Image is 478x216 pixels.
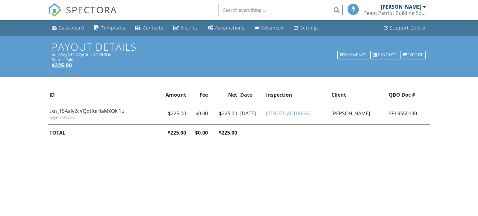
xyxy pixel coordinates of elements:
[49,115,154,120] div: payment (card)
[181,25,198,31] div: Metrics
[59,25,84,31] div: Dashboard
[92,22,128,34] a: Templates
[370,50,400,60] a: Payouts
[387,103,430,124] td: SPI-9550130
[188,103,209,124] td: $0.00
[364,10,426,16] div: Team Patriot Building Solutions
[48,103,155,124] td: txn_1SAaly2cVQqtfuiHaMXQkl1u
[48,3,62,17] img: The Best Home Inspection Software - Spectora
[239,87,264,103] th: Date
[337,51,369,59] div: Payments
[188,124,209,141] th: $0.00
[49,22,87,34] a: Dashboard
[400,50,426,60] a: Export
[218,4,343,16] input: Search everything...
[155,124,187,141] th: $225.00
[370,51,399,59] div: Payouts
[155,103,187,124] td: $225.00
[155,87,187,103] th: Amount
[209,124,239,141] th: $225.00
[101,25,125,31] div: Templates
[209,87,239,103] th: Net
[252,22,287,34] a: Advanced
[133,22,166,34] a: Contacts
[330,103,387,124] td: [PERSON_NAME]
[261,25,284,31] div: Advanced
[66,3,117,16] span: SPECTORA
[330,87,387,103] th: Client
[266,110,311,117] a: [STREET_ADDRESS]
[300,25,319,31] div: Settings
[292,22,321,34] a: Settings
[48,8,117,21] a: SPECTORA
[48,124,155,141] th: TOTAL
[52,41,426,52] h1: Payout Details
[48,87,155,103] th: ID
[52,52,426,57] div: po_1SAgSd2cVQqtfuiHYGKftBDd
[52,57,426,62] div: Status: Paid
[215,25,245,31] div: Automations
[188,87,209,103] th: Fee
[205,22,247,34] a: Automations (Basic)
[171,22,200,34] a: Metrics
[143,25,163,31] div: Contacts
[52,62,426,68] h5: $225.00
[209,103,239,124] td: $225.00
[387,87,430,103] th: QBO Doc #
[390,25,426,31] div: Support Center
[381,4,421,10] div: [PERSON_NAME]
[337,50,370,60] a: Payments
[265,87,330,103] th: Inspection
[401,51,426,59] div: Export
[381,22,429,34] a: Support Center
[239,103,264,124] td: [DATE]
